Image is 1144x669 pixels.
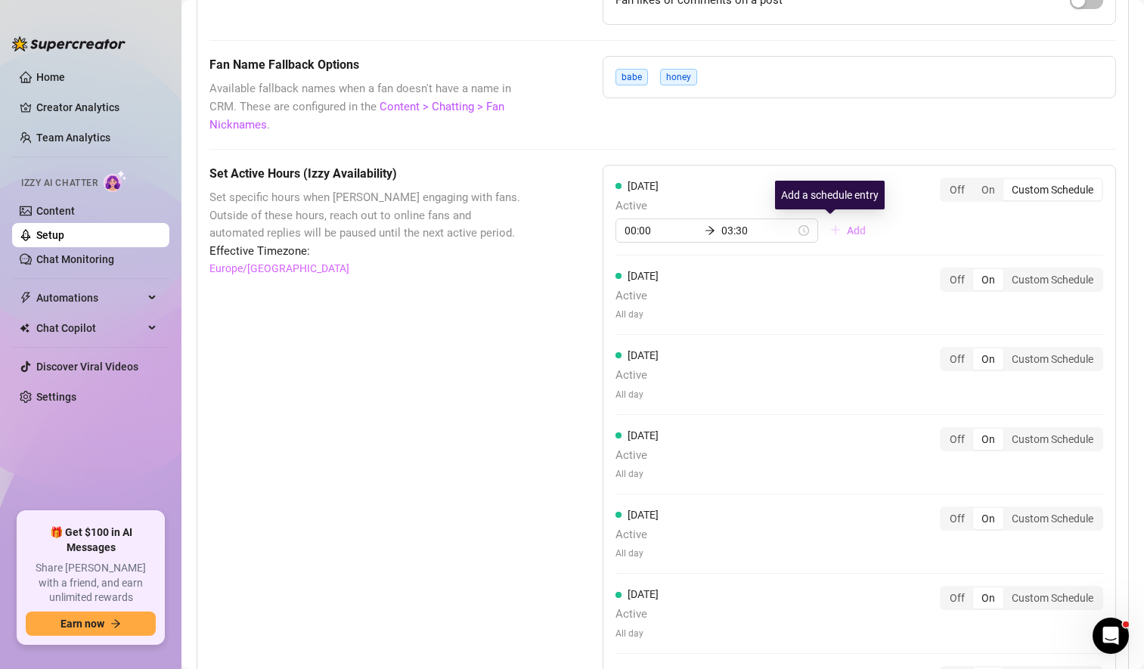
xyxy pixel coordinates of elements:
[721,222,795,239] input: End time
[940,347,1103,371] div: segmented control
[209,165,527,183] h5: Set Active Hours (Izzy Availability)
[818,218,878,243] button: Add
[36,316,144,340] span: Chat Copilot
[941,429,973,450] div: Off
[615,606,659,624] span: Active
[615,287,659,305] span: Active
[36,229,64,241] a: Setup
[26,561,156,606] span: Share [PERSON_NAME] with a friend, and earn unlimited rewards
[830,225,841,235] span: plus
[940,268,1103,292] div: segmented control
[940,506,1103,531] div: segmented control
[20,292,32,304] span: thunderbolt
[973,348,1003,370] div: On
[628,429,659,441] span: [DATE]
[36,95,157,119] a: Creator Analytics
[12,36,126,51] img: logo-BBDzfeDw.svg
[941,508,973,529] div: Off
[615,69,648,85] span: babe
[36,286,144,310] span: Automations
[26,612,156,636] button: Earn nowarrow-right
[36,253,114,265] a: Chat Monitoring
[615,547,659,561] span: All day
[941,348,973,370] div: Off
[209,56,527,74] h5: Fan Name Fallback Options
[36,391,76,403] a: Settings
[36,71,65,83] a: Home
[21,176,98,190] span: Izzy AI Chatter
[615,627,659,641] span: All day
[1003,508,1102,529] div: Custom Schedule
[1003,348,1102,370] div: Custom Schedule
[705,225,715,236] span: arrow-right
[1003,587,1102,609] div: Custom Schedule
[104,170,127,192] img: AI Chatter
[209,260,349,277] a: Europe/[GEOGRAPHIC_DATA]
[36,205,75,217] a: Content
[615,197,878,215] span: Active
[628,349,659,361] span: [DATE]
[628,588,659,600] span: [DATE]
[36,361,138,373] a: Discover Viral Videos
[60,618,104,630] span: Earn now
[209,80,527,134] span: Available fallback names when a fan doesn't have a name in CRM. These are configured in the .
[615,526,659,544] span: Active
[973,508,1003,529] div: On
[973,587,1003,609] div: On
[1093,618,1129,654] iframe: Intercom live chat
[847,225,866,237] span: Add
[625,222,699,239] input: Start time
[973,269,1003,290] div: On
[941,587,973,609] div: Off
[36,132,110,144] a: Team Analytics
[940,178,1103,202] div: segmented control
[209,243,527,261] span: Effective Timezone:
[209,189,527,243] span: Set specific hours when [PERSON_NAME] engaging with fans. Outside of these hours, reach out to on...
[209,100,504,132] a: Content > Chatting > Fan Nicknames
[615,308,659,322] span: All day
[660,69,697,85] span: honey
[615,447,659,465] span: Active
[615,388,659,402] span: All day
[628,180,659,192] span: [DATE]
[941,269,973,290] div: Off
[628,270,659,282] span: [DATE]
[1003,429,1102,450] div: Custom Schedule
[941,179,973,200] div: Off
[940,427,1103,451] div: segmented control
[110,618,121,629] span: arrow-right
[615,367,659,385] span: Active
[615,467,659,482] span: All day
[1003,269,1102,290] div: Custom Schedule
[940,586,1103,610] div: segmented control
[973,429,1003,450] div: On
[26,525,156,555] span: 🎁 Get $100 in AI Messages
[1003,179,1102,200] div: Custom Schedule
[973,179,1003,200] div: On
[628,509,659,521] span: [DATE]
[775,181,885,209] div: Add a schedule entry
[20,323,29,333] img: Chat Copilot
